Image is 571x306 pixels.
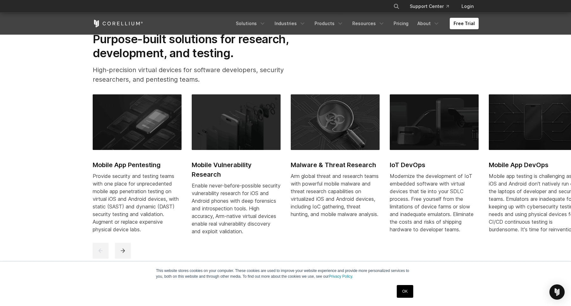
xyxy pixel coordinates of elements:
img: Mobile App Pentesting [93,94,182,150]
div: Enable never-before-possible security vulnerability research for iOS and Android phones with deep... [192,182,281,235]
h2: Mobile Vulnerability Research [192,160,281,179]
a: Free Trial [450,18,479,29]
a: Products [311,18,347,29]
div: Navigation Menu [232,18,479,29]
a: Resources [349,18,388,29]
a: Industries [271,18,309,29]
h2: IoT DevOps [390,160,479,170]
a: Privacy Policy. [329,274,353,279]
div: Arm global threat and research teams with powerful mobile malware and threat research capabilitie... [291,172,380,218]
a: Solutions [232,18,269,29]
h2: Purpose-built solutions for research, development, and testing. [93,32,309,60]
a: Malware & Threat Research Malware & Threat Research Arm global threat and research teams with pow... [291,94,380,225]
a: Mobile App Pentesting Mobile App Pentesting Provide security and testing teams with one place for... [93,94,182,241]
a: Mobile Vulnerability Research Mobile Vulnerability Research Enable never-before-possible security... [192,94,281,242]
div: Open Intercom Messenger [549,284,565,300]
p: High-precision virtual devices for software developers, security researchers, and pentesting teams. [93,65,309,84]
a: OK [397,285,413,298]
img: Mobile Vulnerability Research [192,94,281,150]
button: Search [391,1,402,12]
img: IoT DevOps [390,94,479,150]
a: Corellium Home [93,20,143,27]
button: previous [93,243,109,259]
div: Provide security and testing teams with one place for unprecedented mobile app penetration testin... [93,172,182,233]
a: Login [456,1,479,12]
button: next [115,243,131,259]
h2: Mobile App Pentesting [93,160,182,170]
a: Pricing [390,18,412,29]
a: IoT DevOps IoT DevOps Modernize the development of IoT embedded software with virtual devices tha... [390,94,479,241]
div: Navigation Menu [386,1,479,12]
a: Support Center [405,1,454,12]
p: This website stores cookies on your computer. These cookies are used to improve your website expe... [156,268,415,279]
div: Modernize the development of IoT embedded software with virtual devices that tie into your SDLC p... [390,172,479,233]
a: About [414,18,443,29]
img: Malware & Threat Research [291,94,380,150]
h2: Malware & Threat Research [291,160,380,170]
